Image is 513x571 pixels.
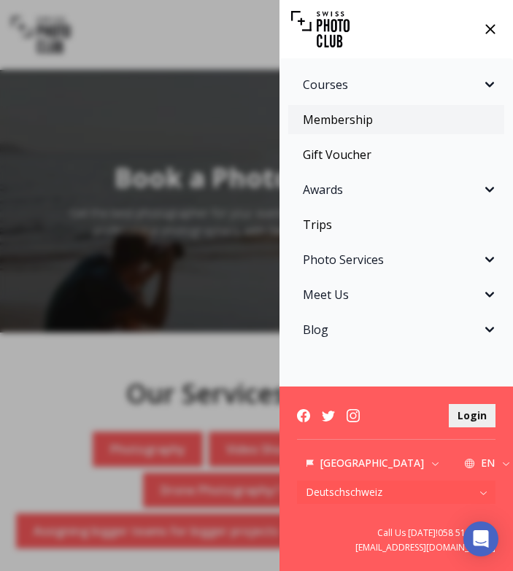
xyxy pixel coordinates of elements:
[297,451,450,475] button: [GEOGRAPHIC_DATA]
[288,70,504,99] button: Courses
[288,315,504,344] button: Blog
[303,321,481,338] span: Blog
[288,175,504,204] button: Awards
[303,286,481,303] span: Meet Us
[288,140,504,169] a: Gift Voucher
[288,210,504,239] a: Trips
[303,76,481,93] span: Courses
[449,404,495,427] button: Login
[288,280,504,309] button: Meet Us
[458,408,487,423] b: Login
[297,542,495,553] a: [EMAIL_ADDRESS][DOMAIN_NAME]
[303,181,481,198] span: Awards
[297,527,495,539] a: Call Us [DATE]!058 51 00 270
[288,245,504,274] button: Photo Services
[288,105,504,134] a: Membership
[279,58,513,387] nav: Sidebar
[463,521,498,556] div: Open Intercom Messenger
[303,251,481,268] span: Photo Services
